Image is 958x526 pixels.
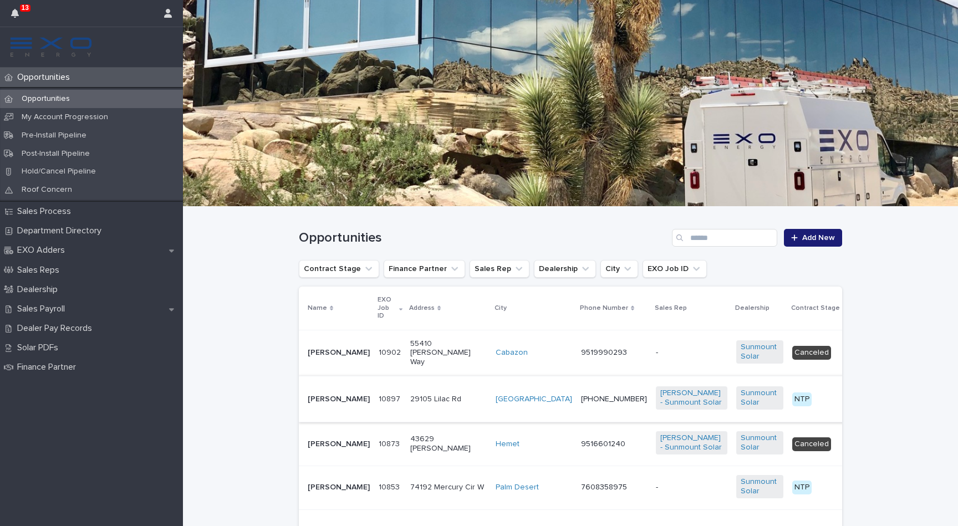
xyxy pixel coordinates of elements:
[299,230,667,246] h1: Opportunities
[792,346,831,360] div: Canceled
[13,245,74,256] p: EXO Adders
[13,167,105,176] p: Hold/Cancel Pipeline
[22,4,29,12] p: 13
[660,389,723,407] a: [PERSON_NAME] - Sunmount Solar
[13,362,85,372] p: Finance Partner
[299,260,379,278] button: Contract Stage
[495,302,507,314] p: City
[384,260,465,278] button: Finance Partner
[13,343,67,353] p: Solar PDFs
[534,260,596,278] button: Dealership
[581,395,647,403] a: [PHONE_NUMBER]
[379,392,402,404] p: 10897
[13,185,81,195] p: Roof Concern
[470,260,529,278] button: Sales Rep
[410,435,487,453] p: 43629 [PERSON_NAME]
[9,36,93,58] img: FKS5r6ZBThi8E5hshIGi
[11,7,26,27] div: 13
[308,483,370,492] p: [PERSON_NAME]
[496,395,572,404] a: [GEOGRAPHIC_DATA]
[308,348,370,358] p: [PERSON_NAME]
[600,260,638,278] button: City
[656,348,727,358] p: -
[496,348,528,358] a: Cabazon
[581,440,625,448] a: 9516601240
[379,437,402,449] p: 10873
[410,483,487,492] p: 74192 Mercury Cir W
[580,302,628,314] p: Phone Number
[581,483,627,491] a: 7608358975
[13,265,68,275] p: Sales Reps
[656,483,727,492] p: -
[13,226,110,236] p: Department Directory
[13,113,117,122] p: My Account Progression
[741,477,779,496] a: Sunmount Solar
[308,440,370,449] p: [PERSON_NAME]
[791,302,840,314] p: Contract Stage
[784,229,842,247] a: Add New
[581,349,627,356] a: 9519990293
[735,302,770,314] p: Dealership
[13,149,99,159] p: Post-Install Pipeline
[741,343,779,361] a: Sunmount Solar
[741,433,779,452] a: Sunmount Solar
[741,389,779,407] a: Sunmount Solar
[308,395,370,404] p: [PERSON_NAME]
[496,440,519,449] a: Hemet
[13,284,67,295] p: Dealership
[379,481,402,492] p: 10853
[672,229,777,247] input: Search
[410,395,487,404] p: 29105 Lilac Rd
[13,206,80,217] p: Sales Process
[410,339,487,367] p: 55410 [PERSON_NAME] Way
[655,302,687,314] p: Sales Rep
[660,433,723,452] a: [PERSON_NAME] - Sunmount Solar
[643,260,707,278] button: EXO Job ID
[409,302,435,314] p: Address
[802,234,835,242] span: Add New
[13,72,79,83] p: Opportunities
[792,437,831,451] div: Canceled
[13,323,101,334] p: Dealer Pay Records
[13,131,95,140] p: Pre-Install Pipeline
[308,302,327,314] p: Name
[792,481,812,494] div: NTP
[792,392,812,406] div: NTP
[13,94,79,104] p: Opportunities
[379,346,403,358] p: 10902
[13,304,74,314] p: Sales Payroll
[378,294,396,322] p: EXO Job ID
[496,483,539,492] a: Palm Desert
